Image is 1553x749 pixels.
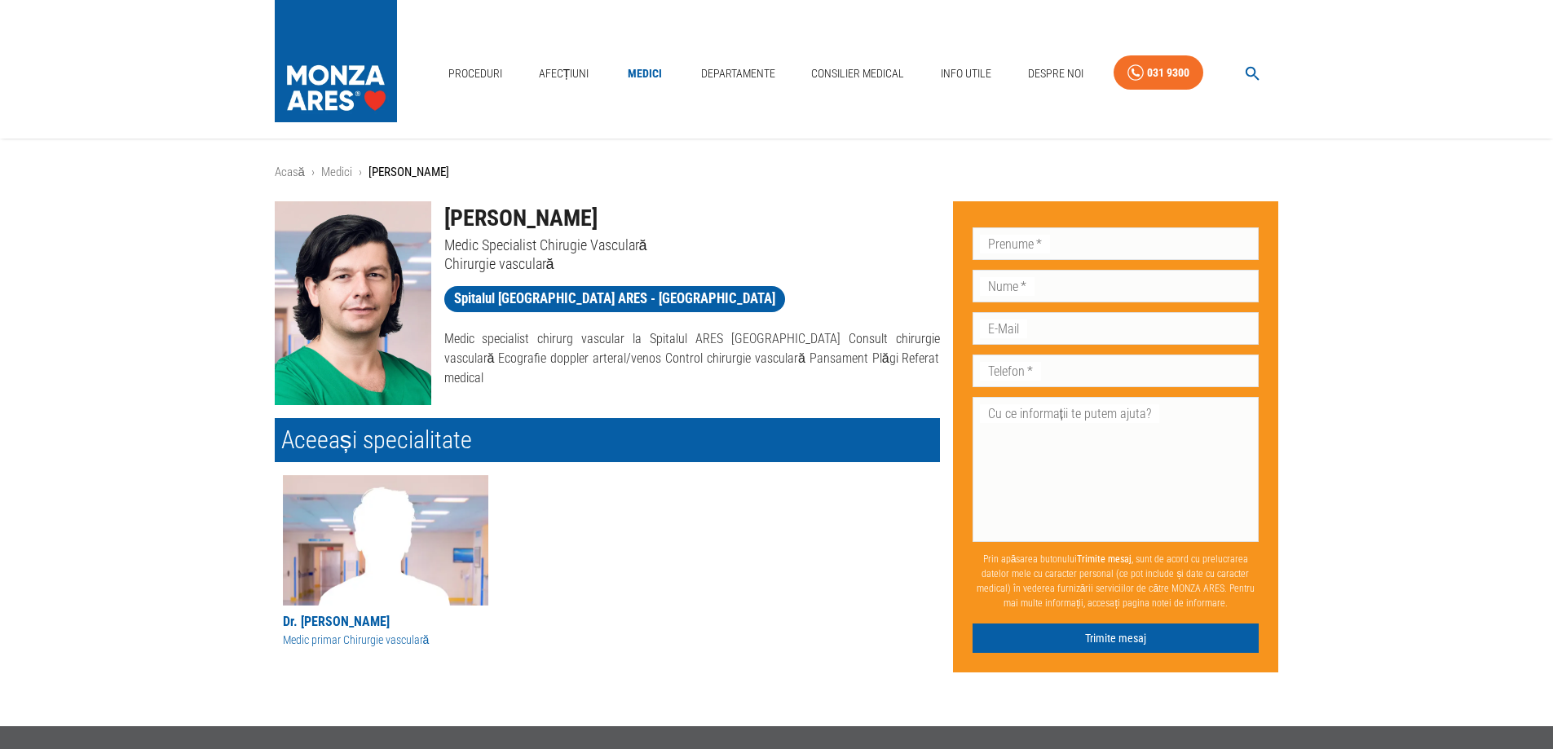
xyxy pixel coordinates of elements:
[1021,57,1090,90] a: Despre Noi
[934,57,998,90] a: Info Utile
[321,165,352,179] a: Medici
[444,201,940,236] h1: [PERSON_NAME]
[275,418,940,462] h2: Aceeași specialitate
[283,612,488,632] div: Dr. [PERSON_NAME]
[444,289,785,309] span: Spitalul [GEOGRAPHIC_DATA] ARES - [GEOGRAPHIC_DATA]
[1147,63,1189,83] div: 031 9300
[311,163,315,182] li: ›
[532,57,596,90] a: Afecțiuni
[283,632,488,649] div: Medic primar Chirurgie vasculară
[619,57,671,90] a: Medici
[442,57,509,90] a: Proceduri
[973,623,1260,654] button: Trimite mesaj
[368,163,449,182] p: [PERSON_NAME]
[275,163,1279,182] nav: breadcrumb
[444,254,940,273] p: Chirurgie vasculară
[275,165,305,179] a: Acasă
[695,57,782,90] a: Departamente
[805,57,911,90] a: Consilier Medical
[444,236,940,254] p: Medic Specialist Chirugie Vasculară
[973,545,1260,617] p: Prin apăsarea butonului , sunt de acord cu prelucrarea datelor mele cu caracter personal (ce pot ...
[1114,55,1203,90] a: 031 9300
[283,475,488,649] a: Dr. [PERSON_NAME]Medic primar Chirurgie vasculară
[275,201,431,405] img: Dr. Raul Sandor
[444,329,940,388] p: Medic specialist chirurg vascular la Spitalul ARES [GEOGRAPHIC_DATA] Consult chirurgie vasculară ...
[1077,553,1132,565] b: Trimite mesaj
[444,286,785,312] a: Spitalul [GEOGRAPHIC_DATA] ARES - [GEOGRAPHIC_DATA]
[359,163,362,182] li: ›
